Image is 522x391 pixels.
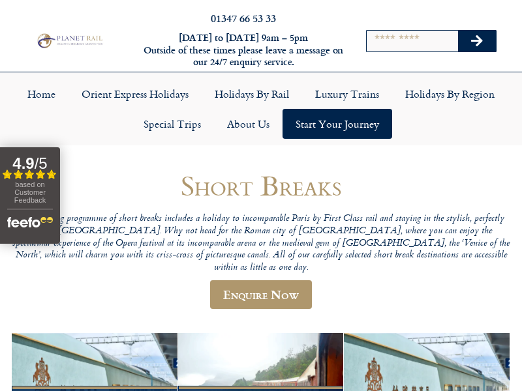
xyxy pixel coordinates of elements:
[302,79,392,109] a: Luxury Trains
[7,79,515,139] nav: Menu
[392,79,508,109] a: Holidays by Region
[12,213,510,274] p: Our growing programme of short breaks includes a holiday to incomparable Paris by First Class rai...
[14,79,69,109] a: Home
[211,10,276,25] a: 01347 66 53 33
[130,109,214,139] a: Special Trips
[69,79,202,109] a: Orient Express Holidays
[214,109,283,139] a: About Us
[210,280,312,309] a: Enquire Now
[202,79,302,109] a: Holidays by Rail
[142,32,345,68] h6: [DATE] to [DATE] 9am – 5pm Outside of these times please leave a message on our 24/7 enquiry serv...
[458,31,496,51] button: Search
[283,109,392,139] a: Start your Journey
[12,170,510,201] h1: Short Breaks
[35,32,104,49] img: Planet Rail Train Holidays Logo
